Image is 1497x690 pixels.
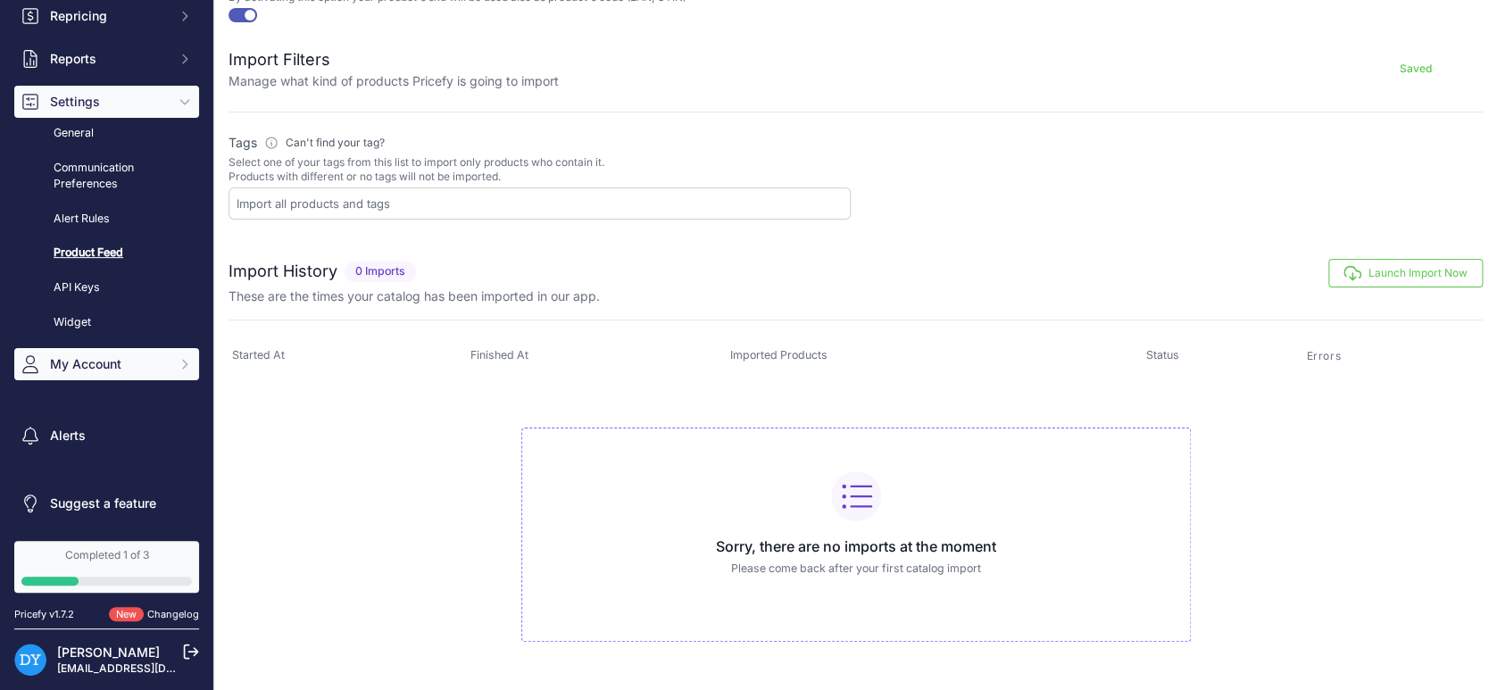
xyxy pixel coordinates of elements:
[470,348,528,362] span: Finished At
[14,204,199,235] a: Alert Rules
[286,136,385,150] span: Can't find your tag?
[229,134,851,152] label: Tags
[14,487,199,520] a: Suggest a feature
[109,607,144,622] span: New
[14,348,199,380] button: My Account
[14,86,199,118] button: Settings
[50,93,167,111] span: Settings
[21,548,192,562] div: Completed 1 of 3
[14,237,199,269] a: Product Feed
[237,195,850,212] input: Import all products and tags
[229,259,337,284] h2: Import History
[229,155,851,184] p: Select one of your tags from this list to import only products who contain it. Products with diff...
[1349,54,1483,83] button: Saved
[229,287,600,305] p: These are the times your catalog has been imported in our app.
[14,153,199,200] a: Communication Preferences
[229,72,559,90] p: Manage what kind of products Pricefy is going to import
[147,608,199,620] a: Changelog
[14,272,199,303] a: API Keys
[1306,349,1341,363] span: Errors
[14,541,199,593] a: Completed 1 of 3
[1328,259,1483,287] button: Launch Import Now
[345,262,416,282] span: 0 Imports
[1146,348,1179,362] span: Status
[14,607,74,622] div: Pricefy v1.7.2
[730,348,828,362] span: Imported Products
[232,348,285,362] span: Started At
[14,118,199,149] a: General
[1306,349,1344,363] button: Errors
[14,307,199,338] a: Widget
[50,355,167,373] span: My Account
[50,50,167,68] span: Reports
[14,43,199,75] button: Reports
[536,561,1176,578] p: Please come back after your first catalog import
[14,420,199,452] a: Alerts
[50,7,167,25] span: Repricing
[536,536,1176,557] h3: Sorry, there are no imports at the moment
[57,644,160,660] a: [PERSON_NAME]
[229,47,559,72] h2: Import Filters
[57,661,244,675] a: [EMAIL_ADDRESS][DOMAIN_NAME]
